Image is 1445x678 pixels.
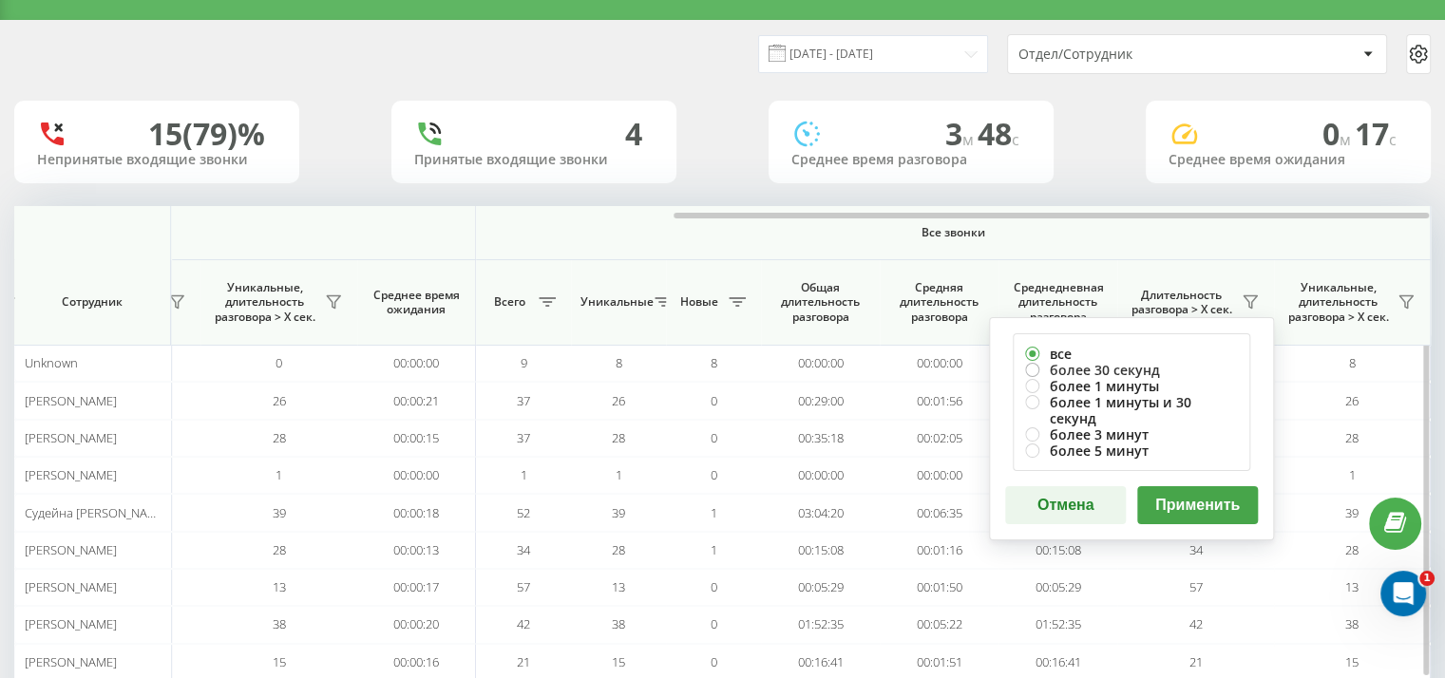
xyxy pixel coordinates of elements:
span: [PERSON_NAME] [25,466,117,483]
td: 00:00:00 [880,345,998,382]
span: 28 [1345,429,1359,446]
span: 0 [711,653,717,670]
span: Все звонки [532,225,1374,240]
td: 00:00:20 [357,606,476,643]
label: все [1025,346,1238,362]
span: Среднедневная длительность разговора [1013,280,1103,325]
div: 4 [625,116,642,152]
span: 37 [517,392,530,409]
span: 15 [612,653,625,670]
td: 00:01:56 [880,382,998,419]
div: Непринятые входящие звонки [37,152,276,168]
span: 1 [1349,466,1356,483]
span: [PERSON_NAME] [25,653,117,670]
td: 00:00:13 [357,532,476,569]
span: Сотрудник [30,294,154,310]
span: 1 [276,466,282,483]
span: 15 [1345,653,1359,670]
div: 15 (79)% [148,116,265,152]
span: 1 [1419,571,1435,586]
span: 26 [1345,392,1359,409]
button: Отмена [1005,486,1126,524]
span: 8 [1349,354,1356,371]
td: 00:00:00 [357,345,476,382]
td: 00:05:29 [761,569,880,606]
div: Принятые входящие звонки [414,152,654,168]
span: 0 [711,392,717,409]
span: 39 [273,504,286,521]
label: более 1 минуты и 30 секунд [1025,394,1238,426]
td: 00:15:08 [761,532,880,569]
span: 0 [711,429,717,446]
span: 57 [517,578,530,595]
span: 8 [711,354,717,371]
td: 00:01:16 [880,532,998,569]
span: 38 [1345,615,1359,632]
span: 57 [1189,578,1203,595]
span: [PERSON_NAME] [25,392,117,409]
span: Новые [675,294,723,310]
span: м [962,129,978,150]
span: Средняя длительность разговора [894,280,984,325]
span: Общая длительность разговора [775,280,865,325]
span: 0 [711,615,717,632]
span: 26 [273,392,286,409]
span: 15 [273,653,286,670]
span: Длительность разговора > Х сек. [1127,288,1236,317]
span: 17 [1355,113,1397,154]
label: более 5 минут [1025,443,1238,459]
td: 00:06:35 [880,494,998,531]
td: 00:05:22 [880,606,998,643]
span: 0 [1322,113,1355,154]
span: м [1340,129,1355,150]
td: 00:00:00 [761,345,880,382]
label: более 1 минуты [1025,378,1238,394]
td: 00:00:00 [880,457,998,494]
span: 38 [612,615,625,632]
td: 00:00:15 [357,420,476,457]
label: более 30 секунд [1025,362,1238,378]
span: Судейна [PERSON_NAME] [25,504,168,521]
td: 00:35:18 [761,420,880,457]
span: 48 [978,113,1019,154]
td: 01:52:35 [998,606,1117,643]
span: 3 [945,113,978,154]
span: 28 [1345,541,1359,558]
label: более 3 минут [1025,426,1238,443]
span: 34 [517,541,530,558]
span: 0 [276,354,282,371]
td: 00:00:21 [357,382,476,419]
span: [PERSON_NAME] [25,615,117,632]
span: 28 [273,541,286,558]
span: 42 [517,615,530,632]
span: [PERSON_NAME] [25,541,117,558]
span: 13 [273,578,286,595]
span: 1 [616,466,622,483]
span: 21 [517,653,530,670]
td: 00:01:50 [880,569,998,606]
div: Среднее время разговора [791,152,1031,168]
span: 42 [1189,615,1203,632]
span: 28 [273,429,286,446]
span: 9 [521,354,527,371]
div: Среднее время ожидания [1169,152,1408,168]
span: 0 [711,466,717,483]
button: Применить [1137,486,1258,524]
td: 00:05:29 [998,569,1117,606]
td: 00:00:00 [357,457,476,494]
span: [PERSON_NAME] [25,429,117,446]
span: 34 [1189,541,1203,558]
td: 03:04:20 [761,494,880,531]
span: Уникальные [580,294,649,310]
span: 38 [273,615,286,632]
span: Среднее время ожидания [371,288,461,317]
span: 28 [612,429,625,446]
div: Отдел/Сотрудник [1018,47,1245,63]
span: Unknown [25,354,78,371]
span: c [1389,129,1397,150]
td: 01:52:35 [761,606,880,643]
td: 00:00:00 [761,457,880,494]
span: Всего [485,294,533,310]
td: 00:15:08 [998,532,1117,569]
span: 37 [517,429,530,446]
